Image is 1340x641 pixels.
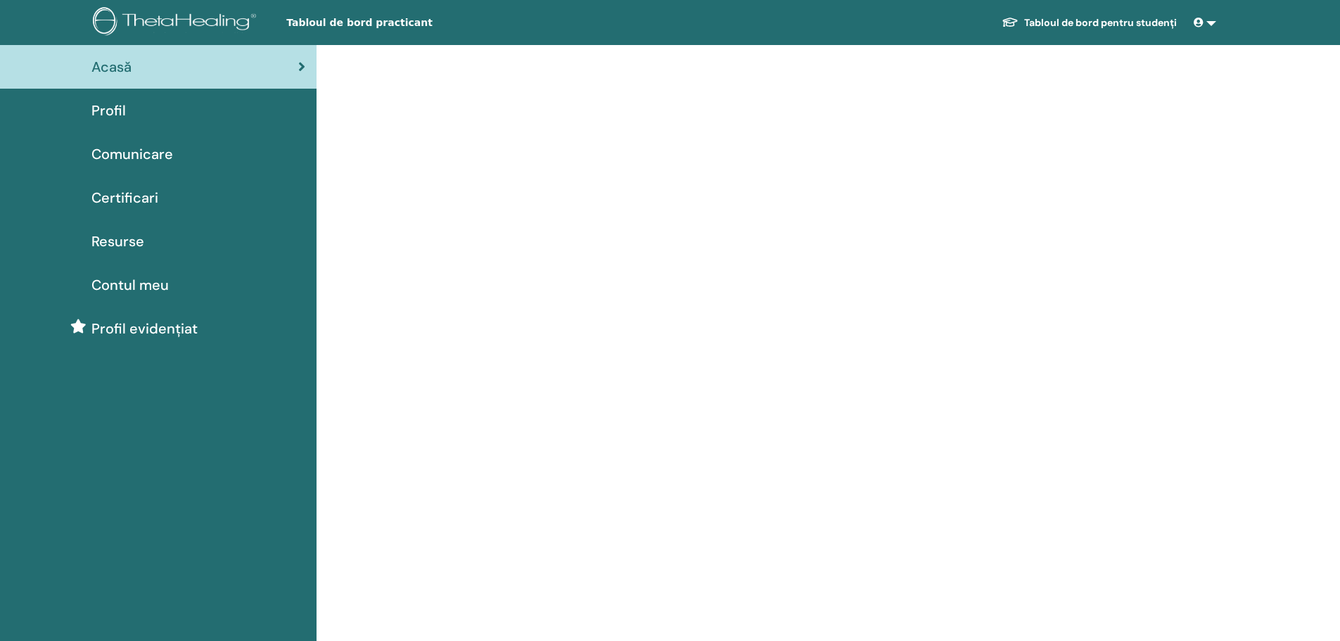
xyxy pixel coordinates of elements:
img: graduation-cap-white.svg [1002,16,1019,28]
span: Tabloul de bord practicant [286,15,497,30]
span: Contul meu [91,274,169,296]
span: Certificari [91,187,158,208]
span: Profil [91,100,126,121]
span: Comunicare [91,144,173,165]
img: logo.png [93,7,261,39]
span: Profil evidențiat [91,318,198,339]
span: Acasă [91,56,132,77]
a: Tabloul de bord pentru studenți [990,10,1188,36]
span: Resurse [91,231,144,252]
